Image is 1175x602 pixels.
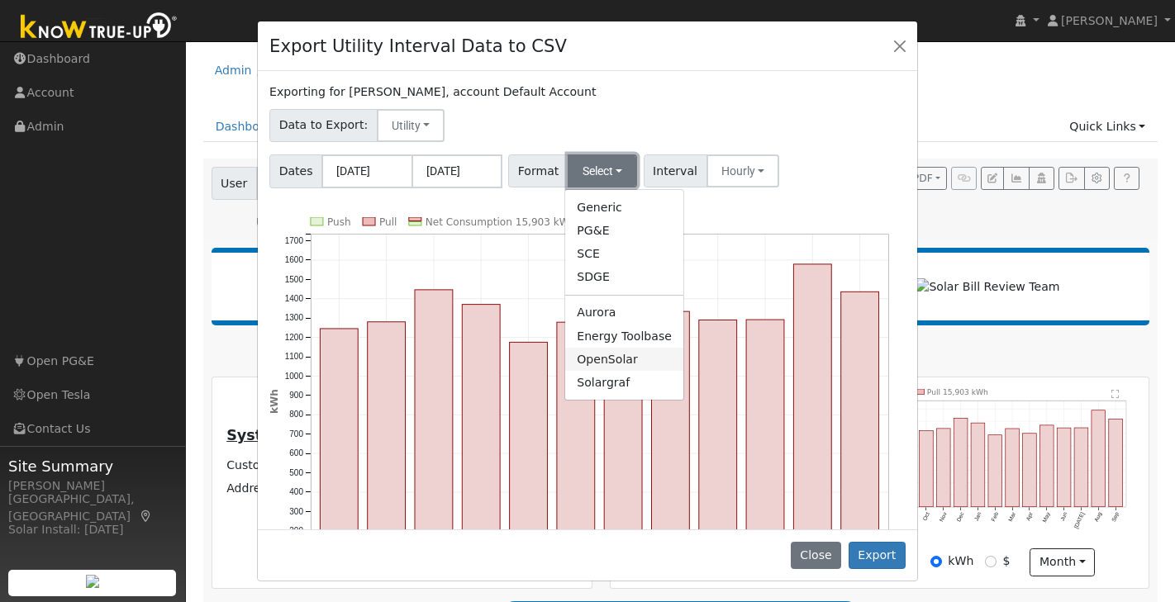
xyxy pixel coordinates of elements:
[285,372,304,381] text: 1000
[849,542,906,570] button: Export
[289,507,303,516] text: 300
[327,216,351,228] text: Push
[747,320,785,569] rect: onclick=""
[644,154,707,187] span: Interval
[557,322,595,569] rect: onclick=""
[565,196,683,219] a: Generic
[269,33,567,59] h4: Export Utility Interval Data to CSV
[269,83,596,101] label: Exporting for [PERSON_NAME], account Default Account
[565,301,683,325] a: Aurora
[289,487,303,496] text: 400
[269,154,322,188] span: Dates
[842,292,880,569] rect: onclick=""
[269,389,280,414] text: kWh
[285,333,304,342] text: 1200
[463,304,501,569] rect: onclick=""
[565,371,683,394] a: Solargraf
[565,348,683,371] a: OpenSolar
[285,236,304,245] text: 1700
[415,290,453,570] rect: onclick=""
[285,294,304,303] text: 1400
[605,337,643,569] rect: onclick=""
[699,320,737,569] rect: onclick=""
[652,311,690,569] rect: onclick=""
[565,243,683,266] a: SCE
[510,342,548,569] rect: onclick=""
[289,448,303,457] text: 600
[289,391,303,400] text: 900
[285,313,304,322] text: 1300
[289,429,303,438] text: 700
[379,216,397,228] text: Pull
[368,322,406,570] rect: onclick=""
[565,266,683,289] a: SDGE
[289,468,303,477] text: 500
[285,352,304,361] text: 1100
[794,264,832,570] rect: onclick=""
[888,34,911,57] button: Close
[508,154,568,187] span: Format
[285,255,304,264] text: 1600
[791,542,841,570] button: Close
[269,109,378,142] span: Data to Export:
[321,329,359,569] rect: onclick=""
[289,526,303,535] text: 200
[426,216,576,228] text: Net Consumption 15,903 kWh
[565,219,683,242] a: PG&E
[565,325,683,348] a: Energy Toolbase
[289,410,303,419] text: 800
[568,154,638,187] button: Select
[706,154,780,187] button: Hourly
[377,109,445,142] button: Utility
[285,274,304,283] text: 1500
